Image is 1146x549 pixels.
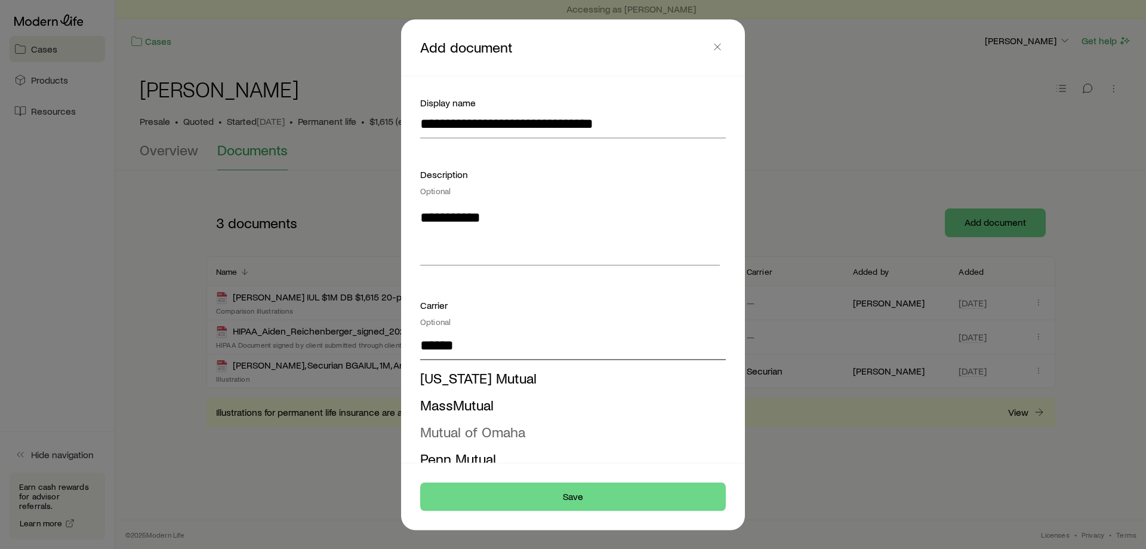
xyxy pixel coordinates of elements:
span: Penn Mutual [420,449,496,467]
p: Add document [420,38,709,56]
div: Optional [420,317,726,326]
span: [US_STATE] Mutual [420,369,537,386]
li: Illinois Mutual [420,364,719,391]
li: Mutual of Omaha [420,418,719,445]
div: Optional [420,186,726,195]
li: MassMutual [420,391,719,418]
li: Penn Mutual [420,445,719,472]
button: Save [420,482,726,511]
div: Carrier [420,297,726,326]
span: MassMutual [420,395,494,413]
span: Mutual of Omaha [420,422,525,440]
div: Description [420,167,726,195]
div: Display name [420,95,726,109]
